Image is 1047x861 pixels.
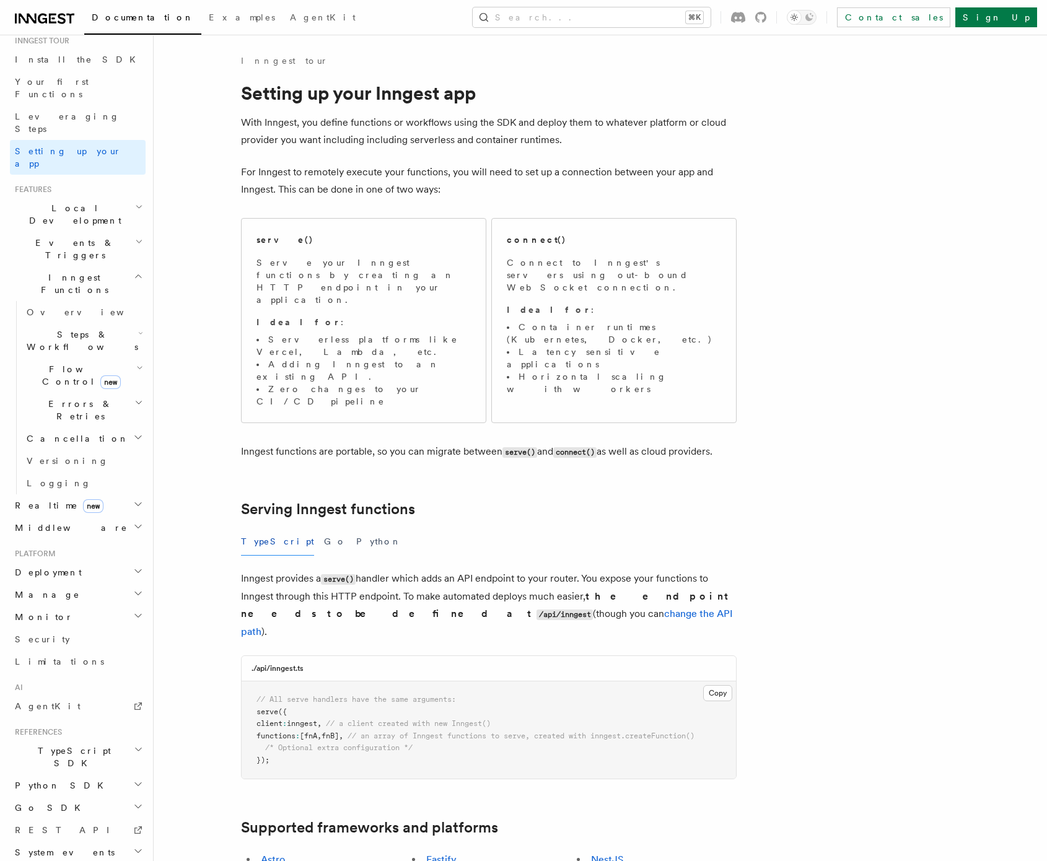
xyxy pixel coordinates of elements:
[241,819,498,836] a: Supported frameworks and platforms
[241,82,737,104] h1: Setting up your Inngest app
[502,447,537,458] code: serve()
[22,358,146,393] button: Flow Controlnew
[10,819,146,841] a: REST API
[10,202,135,227] span: Local Development
[10,71,146,105] a: Your first Functions
[84,4,201,35] a: Documentation
[22,301,146,323] a: Overview
[22,427,146,450] button: Cancellation
[256,383,471,408] li: Zero changes to your CI/CD pipeline
[10,301,146,494] div: Inngest Functions
[15,77,89,99] span: Your first Functions
[10,583,146,606] button: Manage
[10,745,134,769] span: TypeScript SDK
[317,719,322,728] span: ,
[22,450,146,472] a: Versioning
[10,36,69,46] span: Inngest tour
[10,588,80,601] span: Manage
[10,140,146,175] a: Setting up your app
[10,650,146,673] a: Limitations
[241,218,486,423] a: serve()Serve your Inngest functions by creating an HTTP endpoint in your application.Ideal for:Se...
[22,393,146,427] button: Errors & Retries
[10,802,88,814] span: Go SDK
[10,683,23,693] span: AI
[300,732,317,740] span: [fnA
[955,7,1037,27] a: Sign Up
[27,456,108,466] span: Versioning
[241,164,737,198] p: For Inngest to remotely execute your functions, you will need to set up a connection between your...
[256,256,471,306] p: Serve your Inngest functions by creating an HTTP endpoint in your application.
[10,517,146,539] button: Middleware
[10,561,146,583] button: Deployment
[703,685,732,701] button: Copy
[256,358,471,383] li: Adding Inngest to an existing API.
[10,611,73,623] span: Monitor
[686,11,703,24] kbd: ⌘K
[507,370,721,395] li: Horizontal scaling with workers
[10,779,111,792] span: Python SDK
[22,328,138,353] span: Steps & Workflows
[10,494,146,517] button: Realtimenew
[10,695,146,717] a: AgentKit
[356,528,401,556] button: Python
[209,12,275,22] span: Examples
[10,797,146,819] button: Go SDK
[27,307,154,317] span: Overview
[15,657,104,667] span: Limitations
[15,701,81,711] span: AgentKit
[10,237,135,261] span: Events & Triggers
[348,732,694,740] span: // an array of Inngest functions to serve, created with inngest.createFunction()
[10,846,115,859] span: System events
[256,732,296,740] span: functions
[283,719,287,728] span: :
[256,234,313,246] h2: serve()
[15,825,120,835] span: REST API
[507,304,721,316] p: :
[537,610,593,620] code: /api/inngest
[491,218,737,423] a: connect()Connect to Inngest's servers using out-bound WebSocket connection.Ideal for:Container ru...
[15,55,143,64] span: Install the SDK
[296,732,300,740] span: :
[322,732,339,740] span: fnB]
[290,12,356,22] span: AgentKit
[10,727,62,737] span: References
[10,185,51,194] span: Features
[10,774,146,797] button: Python SDK
[10,48,146,71] a: Install the SDK
[10,549,56,559] span: Platform
[10,628,146,650] a: Security
[15,146,121,168] span: Setting up your app
[241,443,737,461] p: Inngest functions are portable, so you can migrate between and as well as cloud providers.
[10,266,146,301] button: Inngest Functions
[201,4,283,33] a: Examples
[22,323,146,358] button: Steps & Workflows
[22,398,134,422] span: Errors & Retries
[317,732,322,740] span: ,
[321,574,356,585] code: serve()
[473,7,711,27] button: Search...⌘K
[256,333,471,358] li: Serverless platforms like Vercel, Lambda, etc.
[507,321,721,346] li: Container runtimes (Kubernetes, Docker, etc.)
[100,375,121,389] span: new
[283,4,363,33] a: AgentKit
[10,232,146,266] button: Events & Triggers
[256,695,456,704] span: // All serve handlers have the same arguments:
[10,740,146,774] button: TypeScript SDK
[553,447,597,458] code: connect()
[507,234,566,246] h2: connect()
[15,634,70,644] span: Security
[256,719,283,728] span: client
[287,719,317,728] span: inngest
[787,10,817,25] button: Toggle dark mode
[241,528,314,556] button: TypeScript
[92,12,194,22] span: Documentation
[10,606,146,628] button: Monitor
[22,363,136,388] span: Flow Control
[324,528,346,556] button: Go
[27,478,91,488] span: Logging
[10,499,103,512] span: Realtime
[10,105,146,140] a: Leveraging Steps
[256,756,269,764] span: });
[252,663,304,673] h3: ./api/inngest.ts
[507,256,721,294] p: Connect to Inngest's servers using out-bound WebSocket connection.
